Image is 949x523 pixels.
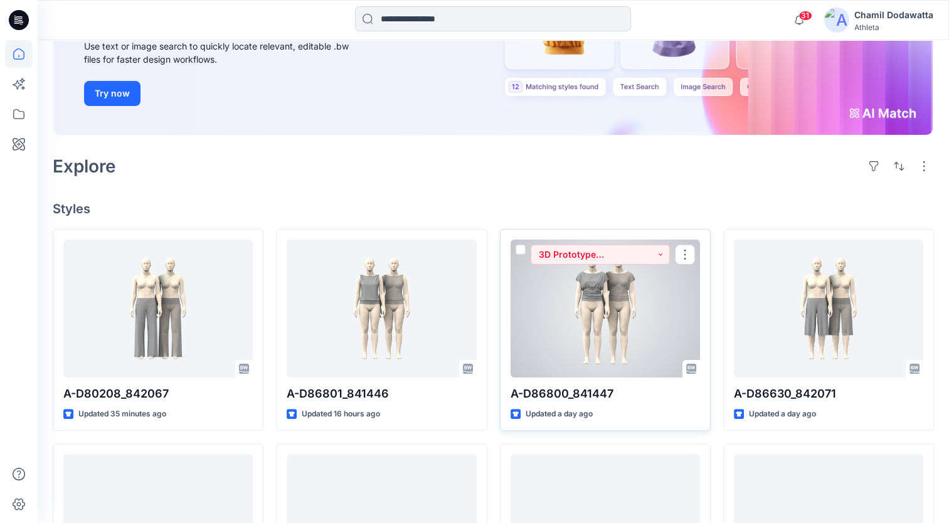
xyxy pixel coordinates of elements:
[63,385,253,403] p: A-D80208_842067
[287,385,476,403] p: A-D86801_841446
[824,8,849,33] img: avatar
[287,240,476,378] a: A-D86801_841446
[84,40,366,66] div: Use text or image search to quickly locate relevant, editable .bw files for faster design workflows.
[854,8,933,23] div: Chamil Dodawatta
[53,156,116,176] h2: Explore
[63,240,253,378] a: A-D80208_842067
[511,385,700,403] p: A-D86800_841447
[78,408,166,421] p: Updated 35 minutes ago
[511,240,700,378] a: A-D86800_841447
[798,11,812,21] span: 31
[734,240,923,378] a: A-D86630_842071
[749,408,816,421] p: Updated a day ago
[53,201,934,216] h4: Styles
[526,408,593,421] p: Updated a day ago
[84,81,140,106] button: Try now
[734,385,923,403] p: A-D86630_842071
[854,23,933,32] div: Athleta
[302,408,380,421] p: Updated 16 hours ago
